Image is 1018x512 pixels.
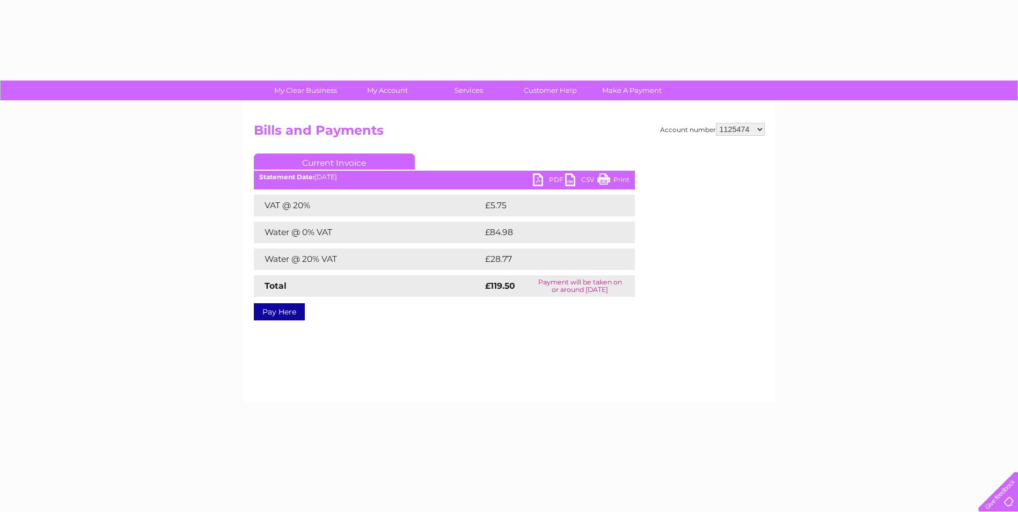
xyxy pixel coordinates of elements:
[588,81,676,100] a: Make A Payment
[597,173,629,189] a: Print
[254,123,765,143] h2: Bills and Payments
[506,81,595,100] a: Customer Help
[261,81,350,100] a: My Clear Business
[265,281,287,291] strong: Total
[254,195,482,216] td: VAT @ 20%
[482,222,614,243] td: £84.98
[660,123,765,136] div: Account number
[343,81,431,100] a: My Account
[485,281,515,291] strong: £119.50
[533,173,565,189] a: PDF
[254,222,482,243] td: Water @ 0% VAT
[254,303,305,320] a: Pay Here
[424,81,513,100] a: Services
[565,173,597,189] a: CSV
[254,248,482,270] td: Water @ 20% VAT
[254,173,635,181] div: [DATE]
[259,173,314,181] b: Statement Date:
[254,153,415,170] a: Current Invoice
[482,248,613,270] td: £28.77
[482,195,610,216] td: £5.75
[525,275,634,297] td: Payment will be taken on or around [DATE]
